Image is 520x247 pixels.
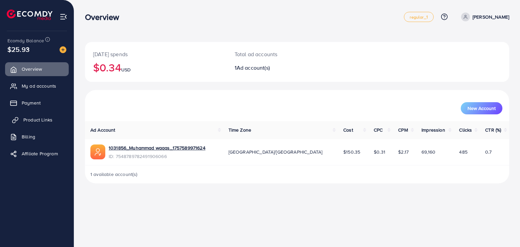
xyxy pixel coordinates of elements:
span: Billing [22,133,35,140]
img: menu [60,13,67,21]
h2: 1 [235,65,324,71]
p: [PERSON_NAME] [473,13,509,21]
span: Ad Account [90,127,115,133]
span: Time Zone [229,127,251,133]
span: CPC [374,127,383,133]
span: CTR (%) [485,127,501,133]
a: regular_1 [404,12,433,22]
a: Billing [5,130,69,143]
span: $25.93 [7,44,29,54]
a: [PERSON_NAME] [458,13,509,21]
span: 0.7 [485,149,491,155]
span: Cost [343,127,353,133]
a: Product Links [5,113,69,127]
span: 1 available account(s) [90,171,138,178]
span: Ad account(s) [237,64,270,71]
span: USD [121,66,131,73]
span: [GEOGRAPHIC_DATA]/[GEOGRAPHIC_DATA] [229,149,323,155]
span: Clicks [459,127,472,133]
p: [DATE] spends [93,50,218,58]
button: New Account [461,102,502,114]
a: Overview [5,62,69,76]
span: New Account [468,106,496,111]
span: CPM [398,127,408,133]
a: Payment [5,96,69,110]
a: My ad accounts [5,79,69,93]
span: My ad accounts [22,83,56,89]
a: 1031856_Muhammad waqas_1757589971624 [109,144,205,151]
span: 485 [459,149,467,155]
span: $0.31 [374,149,385,155]
span: regular_1 [410,15,428,19]
span: Impression [421,127,445,133]
img: ic-ads-acc.e4c84228.svg [90,144,105,159]
span: Product Links [23,116,52,123]
h3: Overview [85,12,125,22]
a: Affiliate Program [5,147,69,160]
p: Total ad accounts [235,50,324,58]
h2: $0.34 [93,61,218,74]
img: logo [7,9,52,20]
span: Overview [22,66,42,72]
span: $2.17 [398,149,409,155]
img: image [60,46,66,53]
span: Ecomdy Balance [7,37,44,44]
span: ID: 7548789782491906066 [109,153,205,160]
span: 69,160 [421,149,435,155]
span: $150.35 [343,149,360,155]
span: Affiliate Program [22,150,58,157]
span: Payment [22,99,41,106]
